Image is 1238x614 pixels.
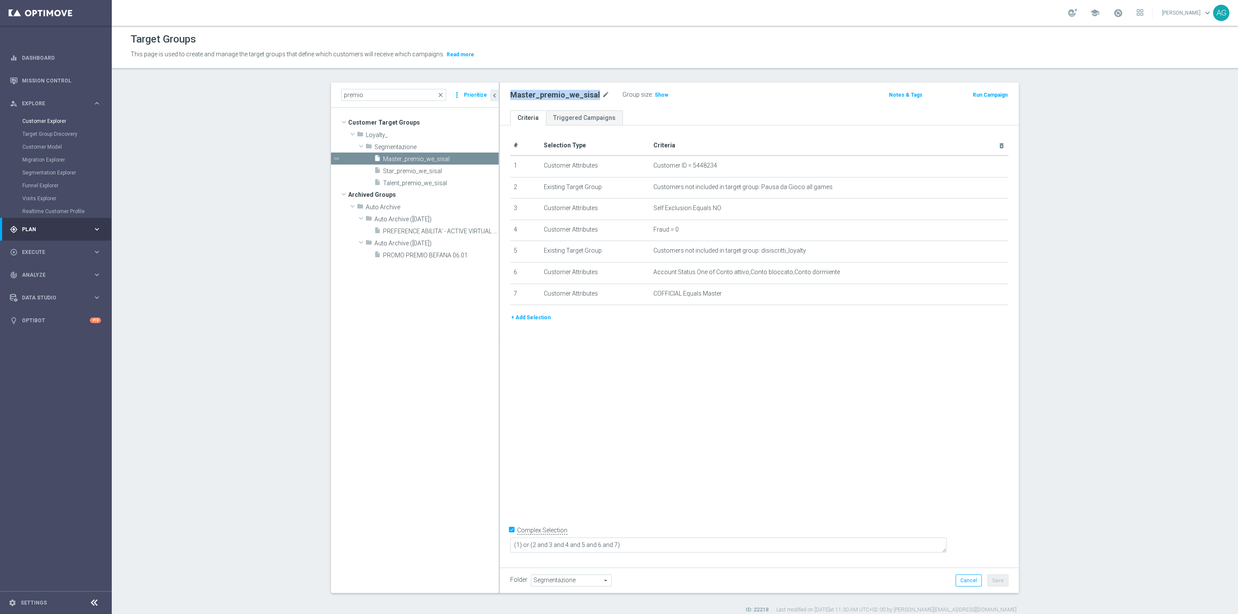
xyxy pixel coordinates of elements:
td: 3 [510,199,540,220]
label: ID: 22218 [746,606,769,614]
button: + Add Selection [510,313,552,322]
div: Migration Explorer [22,153,111,166]
i: more_vert [453,89,461,101]
i: folder [365,239,372,249]
i: folder [365,215,372,225]
a: Visits Explorer [22,195,89,202]
span: Customers not included in target group: disiscritti_loyalty [653,247,806,254]
i: keyboard_arrow_right [93,293,101,302]
div: Realtime Customer Profile [22,205,111,218]
span: Account Status One of Conto attivo,Conto bloccato,Conto dormiente [653,269,840,276]
i: equalizer [10,54,18,62]
a: Migration Explorer [22,156,89,163]
span: Loyalty_ [366,131,499,139]
i: insert_drive_file [374,179,381,189]
th: # [510,136,540,156]
span: Explore [22,101,93,106]
button: Read more [446,50,475,59]
button: Notes & Tags [888,90,923,100]
div: Visits Explorer [22,192,111,205]
a: Funnel Explorer [22,182,89,189]
i: keyboard_arrow_right [93,99,101,107]
td: 2 [510,177,540,199]
i: folder [365,143,372,153]
label: Group size [622,91,652,98]
span: Segmentazione [374,144,499,151]
th: Selection Type [540,136,650,156]
td: 4 [510,220,540,241]
label: Last modified on [DATE] at 11:30 AM UTC+02:00 by [PERSON_NAME][EMAIL_ADDRESS][DOMAIN_NAME] [776,606,1017,614]
a: Customer Model [22,144,89,150]
div: Data Studio [10,294,93,302]
span: Master_premio_we_sisal [383,156,499,163]
div: Mission Control [10,69,101,92]
td: Customer Attributes [540,156,650,177]
button: Cancel [956,574,982,587]
span: Self Exclusion Equals NO [653,205,721,212]
span: Fraud = 0 [653,226,679,233]
button: Prioritize [463,89,488,101]
span: PROMO PREMIO BEFANA 06.01 [383,252,499,259]
div: +10 [90,318,101,323]
button: Run Campaign [972,90,1008,100]
div: Explore [10,100,93,107]
i: mode_edit [602,90,610,100]
input: Quick find group or folder [341,89,446,101]
td: 5 [510,241,540,263]
span: Show [655,92,668,98]
td: Existing Target Group [540,241,650,263]
div: Analyze [10,271,93,279]
div: Target Group Discovery [22,128,111,141]
i: folder [357,131,364,141]
span: PREFERENCE ABILITA&#x27; - ACTIVE VIRTUAL M05 GGR VIRTUAL M05&gt;50 &#x2B; OPTIN CLASSIFICA VIRTU... [383,228,499,235]
label: : [652,91,653,98]
button: Data Studio keyboard_arrow_right [9,294,101,301]
i: gps_fixed [10,226,18,233]
span: Customer Target Groups [348,116,499,128]
div: Customer Explorer [22,115,111,128]
span: keyboard_arrow_down [1203,8,1212,18]
button: lightbulb Optibot +10 [9,317,101,324]
button: track_changes Analyze keyboard_arrow_right [9,272,101,278]
span: Data Studio [22,295,93,300]
td: Customer Attributes [540,262,650,284]
i: lightbulb [10,317,18,324]
span: COFFICIAL Equals Master [653,290,722,297]
td: Customer Attributes [540,220,650,241]
a: Segmentation Explorer [22,169,89,176]
span: Customer ID = 5448234 [653,162,717,169]
i: track_changes [10,271,18,279]
i: insert_drive_file [374,227,381,237]
div: Segmentation Explorer [22,166,111,179]
i: insert_drive_file [374,155,381,165]
button: person_search Explore keyboard_arrow_right [9,100,101,107]
button: equalizer Dashboard [9,55,101,61]
button: gps_fixed Plan keyboard_arrow_right [9,226,101,233]
a: Target Group Discovery [22,131,89,137]
i: insert_drive_file [374,167,381,177]
span: This page is used to create and manage the target groups that define which customers will receive... [131,51,444,58]
span: Archived Groups [348,189,499,201]
button: play_circle_outline Execute keyboard_arrow_right [9,249,101,256]
span: Auto Archive (2025-07-06) [374,240,499,247]
a: Realtime Customer Profile [22,208,89,215]
div: Plan [10,226,93,233]
button: Save [987,574,1008,587]
span: Customers not included in target group: Pausa da Gioco all games [653,183,833,191]
i: keyboard_arrow_right [93,248,101,256]
td: Existing Target Group [540,177,650,199]
div: Customer Model [22,141,111,153]
i: settings [9,599,16,607]
div: Mission Control [9,77,101,84]
h1: Target Groups [131,33,196,46]
i: folder [357,203,364,213]
i: keyboard_arrow_right [93,271,101,279]
div: Funnel Explorer [22,179,111,192]
span: Execute [22,250,93,255]
span: Star_premio_we_sisal [383,168,499,175]
i: person_search [10,100,18,107]
a: Triggered Campaigns [546,110,623,125]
